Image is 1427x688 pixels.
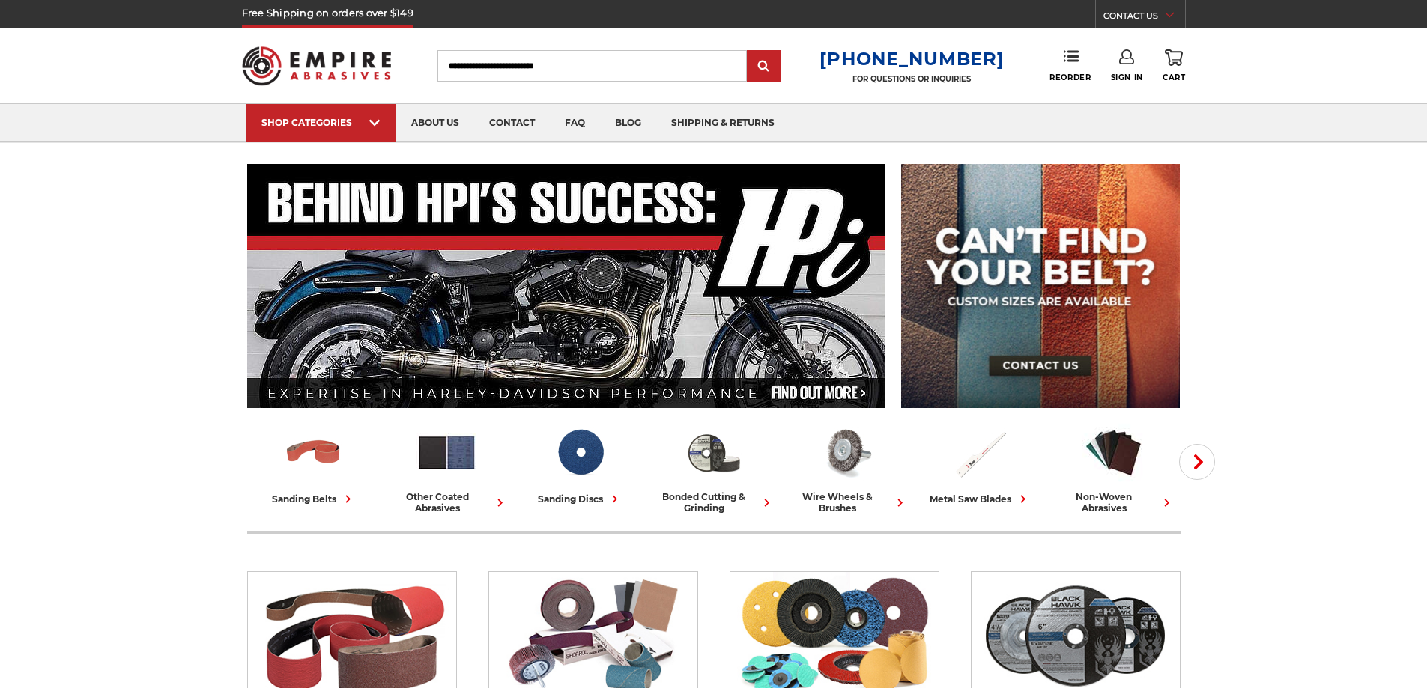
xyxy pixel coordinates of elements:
a: shipping & returns [656,104,790,142]
div: SHOP CATEGORIES [261,117,381,128]
span: Cart [1163,73,1185,82]
a: Reorder [1049,49,1091,82]
a: sanding belts [253,421,375,507]
a: metal saw blades [920,421,1041,507]
img: promo banner for custom belts. [901,164,1180,408]
a: CONTACT US [1103,7,1185,28]
a: sanding discs [520,421,641,507]
img: Wire Wheels & Brushes [816,421,878,484]
div: other coated abrasives [387,491,508,514]
span: Reorder [1049,73,1091,82]
a: bonded cutting & grinding [653,421,775,514]
a: non-woven abrasives [1053,421,1175,514]
button: Next [1179,444,1215,480]
img: Non-woven Abrasives [1082,421,1145,484]
a: about us [396,104,474,142]
div: sanding discs [538,491,622,507]
div: metal saw blades [930,491,1031,507]
a: faq [550,104,600,142]
a: blog [600,104,656,142]
img: Sanding Belts [282,421,345,484]
img: Bonded Cutting & Grinding [682,421,745,484]
input: Submit [749,52,779,82]
p: FOR QUESTIONS OR INQUIRIES [819,74,1004,84]
a: Cart [1163,49,1185,82]
img: Sanding Discs [549,421,611,484]
div: non-woven abrasives [1053,491,1175,514]
a: [PHONE_NUMBER] [819,48,1004,70]
a: wire wheels & brushes [787,421,908,514]
a: other coated abrasives [387,421,508,514]
div: sanding belts [272,491,356,507]
img: Metal Saw Blades [949,421,1011,484]
div: wire wheels & brushes [787,491,908,514]
span: Sign In [1111,73,1143,82]
div: bonded cutting & grinding [653,491,775,514]
a: contact [474,104,550,142]
img: Empire Abrasives [242,37,392,95]
img: Other Coated Abrasives [416,421,478,484]
img: Banner for an interview featuring Horsepower Inc who makes Harley performance upgrades featured o... [247,164,886,408]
